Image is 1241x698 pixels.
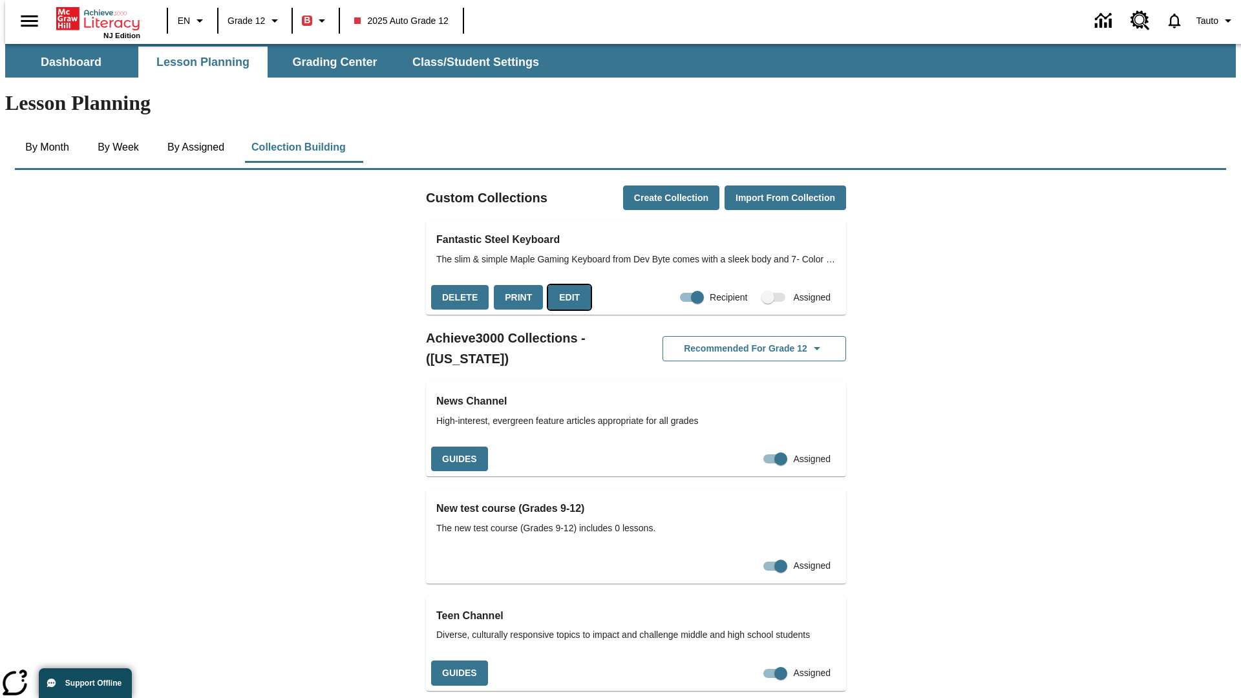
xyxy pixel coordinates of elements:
[793,452,831,466] span: Assigned
[157,132,235,163] button: By Assigned
[431,447,488,472] button: Guides
[86,132,151,163] button: By Week
[6,47,136,78] button: Dashboard
[156,55,249,70] span: Lesson Planning
[241,132,356,163] button: Collection Building
[1158,4,1191,37] a: Notifications
[548,285,591,310] button: Edit
[436,500,836,518] h3: New test course (Grades 9-12)
[436,522,836,535] span: The new test course (Grades 9-12) includes 0 lessons.
[5,44,1236,78] div: SubNavbar
[431,285,489,310] button: Delete
[15,132,80,163] button: By Month
[436,414,836,428] span: High-interest, evergreen feature articles appropriate for all grades
[1123,3,1158,38] a: Resource Center, Will open in new tab
[725,185,846,211] button: Import from Collection
[494,285,543,310] button: Print, will open in a new window
[793,291,831,304] span: Assigned
[172,9,213,32] button: Language: EN, Select a language
[354,14,448,28] span: 2025 Auto Grade 12
[793,559,831,573] span: Assigned
[65,679,122,688] span: Support Offline
[10,2,48,40] button: Open side menu
[39,668,132,698] button: Support Offline
[436,392,836,410] h3: News Channel
[793,666,831,680] span: Assigned
[710,291,747,304] span: Recipient
[103,32,140,39] span: NJ Edition
[138,47,268,78] button: Lesson Planning
[5,91,1236,115] h1: Lesson Planning
[412,55,539,70] span: Class/Student Settings
[56,6,140,32] a: Home
[436,607,836,625] h3: Teen Channel
[426,187,547,208] h2: Custom Collections
[56,5,140,39] div: Home
[228,14,265,28] span: Grade 12
[1087,3,1123,39] a: Data Center
[297,9,335,32] button: Boost Class color is red. Change class color
[292,55,377,70] span: Grading Center
[1196,14,1218,28] span: Tauto
[436,628,836,642] span: Diverse, culturally responsive topics to impact and challenge middle and high school students
[270,47,399,78] button: Grading Center
[1191,9,1241,32] button: Profile/Settings
[436,231,836,249] h3: Fantastic Steel Keyboard
[402,47,549,78] button: Class/Student Settings
[623,185,719,211] button: Create Collection
[663,336,846,361] button: Recommended for Grade 12
[426,328,636,369] h2: Achieve3000 Collections - ([US_STATE])
[178,14,190,28] span: EN
[222,9,288,32] button: Grade: Grade 12, Select a grade
[436,253,836,266] span: The slim & simple Maple Gaming Keyboard from Dev Byte comes with a sleek body and 7- Color RGB LE...
[41,55,101,70] span: Dashboard
[5,47,551,78] div: SubNavbar
[431,661,488,686] button: Guides
[304,12,310,28] span: B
